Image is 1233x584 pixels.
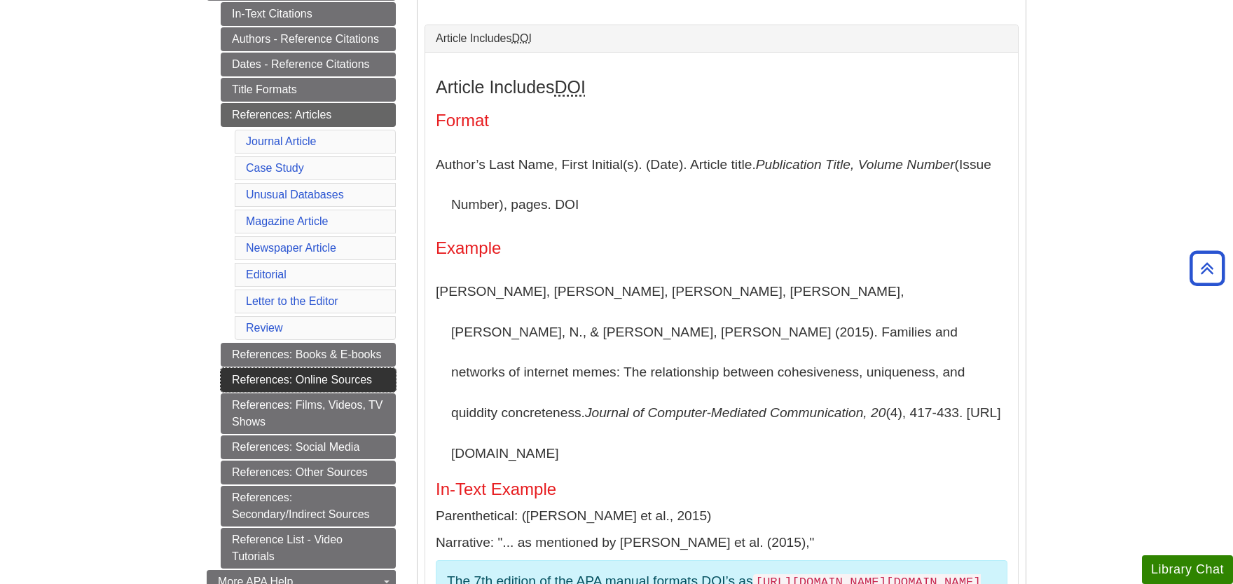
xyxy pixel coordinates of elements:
[585,405,886,420] i: Journal of Computer-Mediated Communication, 20
[221,435,396,459] a: References: Social Media
[221,368,396,392] a: References: Online Sources
[221,103,396,127] a: References: Articles
[221,528,396,569] a: Reference List - Video Tutorials
[246,162,304,174] a: Case Study
[221,78,396,102] a: Title Formats
[436,480,1007,498] h5: In-Text Example
[1185,259,1229,278] a: Back to Top
[436,144,1007,225] p: Author’s Last Name, First Initial(s). (Date). Article title. (Issue Number), pages. DOI
[436,271,1007,473] p: [PERSON_NAME], [PERSON_NAME], [PERSON_NAME], [PERSON_NAME], [PERSON_NAME], N., & [PERSON_NAME], [...
[555,77,586,97] abbr: Digital Object Identifier. This is the string of numbers associated with a particular article. No...
[756,157,955,172] i: Publication Title, Volume Number
[436,506,1007,527] p: Parenthetical: ([PERSON_NAME] et al., 2015)
[246,189,344,201] a: Unusual Databases
[436,533,1007,553] p: Narrative: "... as mentioned by [PERSON_NAME] et al. (2015),"
[512,32,532,44] abbr: Digital Object Identifier. This is the string of numbers associated with a particular article. No...
[246,215,328,227] a: Magazine Article
[221,393,396,434] a: References: Films, Videos, TV Shows
[246,269,287,280] a: Editorial
[246,242,336,254] a: Newspaper Article
[221,53,396,76] a: Dates - Reference Citations
[221,461,396,484] a: References: Other Sources
[1142,555,1233,584] button: Library Chat
[221,343,396,367] a: References: Books & E-books
[436,32,1007,45] a: Article IncludesDOI
[221,2,396,26] a: In-Text Citations
[436,239,1007,257] h4: Example
[246,295,338,307] a: Letter to the Editor
[221,486,396,527] a: References: Secondary/Indirect Sources
[246,135,317,147] a: Journal Article
[436,111,1007,130] h4: Format
[246,322,282,334] a: Review
[221,27,396,51] a: Authors - Reference Citations
[436,77,1007,97] h3: Article Includes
